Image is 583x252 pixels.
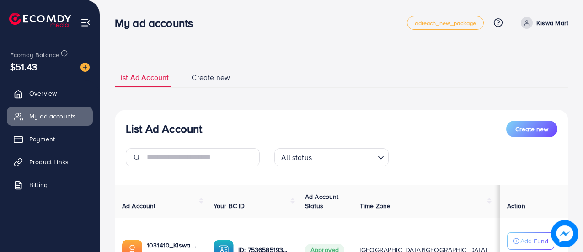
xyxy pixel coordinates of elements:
span: Overview [29,89,57,98]
button: Create new [506,121,557,137]
span: My ad accounts [29,112,76,121]
img: menu [80,17,91,28]
span: Time Zone [360,201,390,210]
span: Create new [192,72,230,83]
h3: List Ad Account [126,122,202,135]
span: Ecomdy Balance [10,50,59,59]
p: Add Fund [520,236,548,247]
img: logo [9,13,71,27]
h3: My ad accounts [115,16,200,30]
input: Search for option [315,149,374,164]
span: Billing [29,180,48,189]
a: adreach_new_package [407,16,484,30]
a: Overview [7,84,93,102]
span: Product Links [29,157,69,166]
img: image [551,220,578,247]
a: Kiswa Mart [517,17,568,29]
span: Create new [515,124,548,134]
p: Kiswa Mart [536,17,568,28]
span: Ad Account Status [305,192,339,210]
span: Your BC ID [214,201,245,210]
a: Payment [7,130,93,148]
a: My ad accounts [7,107,93,125]
a: Product Links [7,153,93,171]
span: All status [279,151,314,164]
div: Search for option [274,148,389,166]
span: Payment [29,134,55,144]
a: Billing [7,176,93,194]
span: $51.43 [10,60,37,73]
img: image [80,63,90,72]
a: 1031410_Kiswa Add Acc_1754748063745 [147,241,199,250]
span: List Ad Account [117,72,169,83]
span: Action [507,201,525,210]
span: Ad Account [122,201,156,210]
button: Add Fund [507,232,554,250]
span: adreach_new_package [415,20,476,26]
